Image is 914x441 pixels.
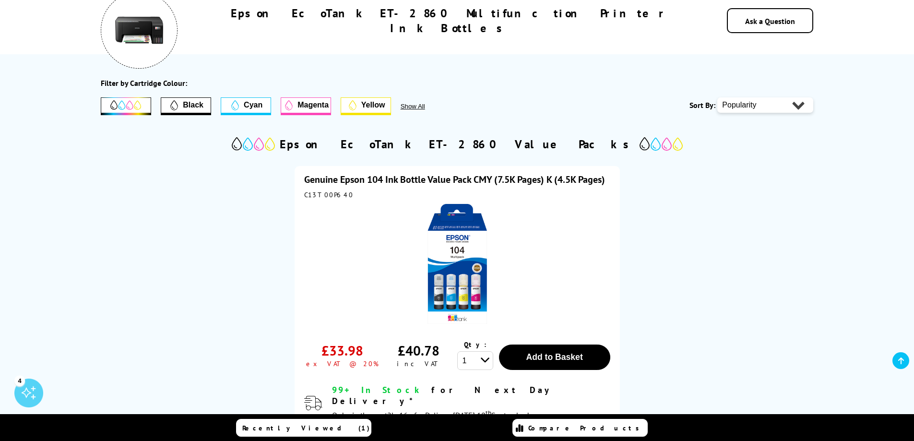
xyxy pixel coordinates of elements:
span: Yellow [361,101,385,109]
div: 4 [14,375,25,386]
span: 99+ In Stock [332,384,423,395]
span: Compare Products [528,424,644,432]
a: Genuine Epson 104 Ink Bottle Value Pack CMY (7.5K Pages) K (4.5K Pages) [304,173,605,186]
button: Yellow [341,97,391,115]
span: Order in the next for Delivery [DATE] 10 September! [332,410,529,420]
a: Ask a Question [745,16,795,26]
span: Magenta [297,101,329,109]
button: Cyan [221,97,271,115]
span: Sort By: [689,100,715,110]
span: Add to Basket [526,352,582,362]
div: inc VAT [397,359,440,368]
button: Add to Basket [499,345,610,370]
span: 2h, 16m [387,410,414,420]
h1: Epson EcoTank ET-2860 Multifunction Printer Ink Bottles [206,6,691,36]
span: for Next Day Delivery* [332,384,554,406]
a: Compare Products [512,419,648,437]
div: modal_delivery [332,384,610,422]
h2: Epson EcoTank ET-2860 Value Packs [280,137,635,152]
button: Magenta [281,97,331,115]
button: Filter by Black [161,97,211,115]
img: Epson 104 Ink Bottle Value Pack CMY (7.5K Pages) K (4.5K Pages) [397,204,517,324]
span: Cyan [244,101,262,109]
div: £40.78 [398,342,439,359]
button: Show All [401,103,451,110]
sup: th [486,408,491,417]
div: £33.98 [321,342,363,359]
span: Black [183,101,203,109]
div: Filter by Cartridge Colour: [101,78,187,88]
div: ex VAT @ 20% [306,359,379,368]
span: Recently Viewed (1) [242,424,370,432]
img: Epson EcoTank ET-2860 Multifunction Printer Ink Bottles [115,6,163,54]
span: Qty: [464,340,487,349]
a: Recently Viewed (1) [236,419,371,437]
div: C13T00P640 [304,191,610,199]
